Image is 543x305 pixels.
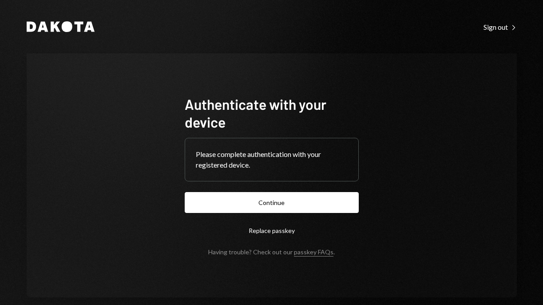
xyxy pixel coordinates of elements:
a: Sign out [484,22,517,32]
a: passkey FAQs [294,248,333,257]
button: Continue [185,192,359,213]
div: Sign out [484,23,517,32]
button: Replace passkey [185,220,359,241]
h1: Authenticate with your device [185,95,359,131]
div: Please complete authentication with your registered device. [196,149,348,170]
div: Having trouble? Check out our . [208,248,335,256]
